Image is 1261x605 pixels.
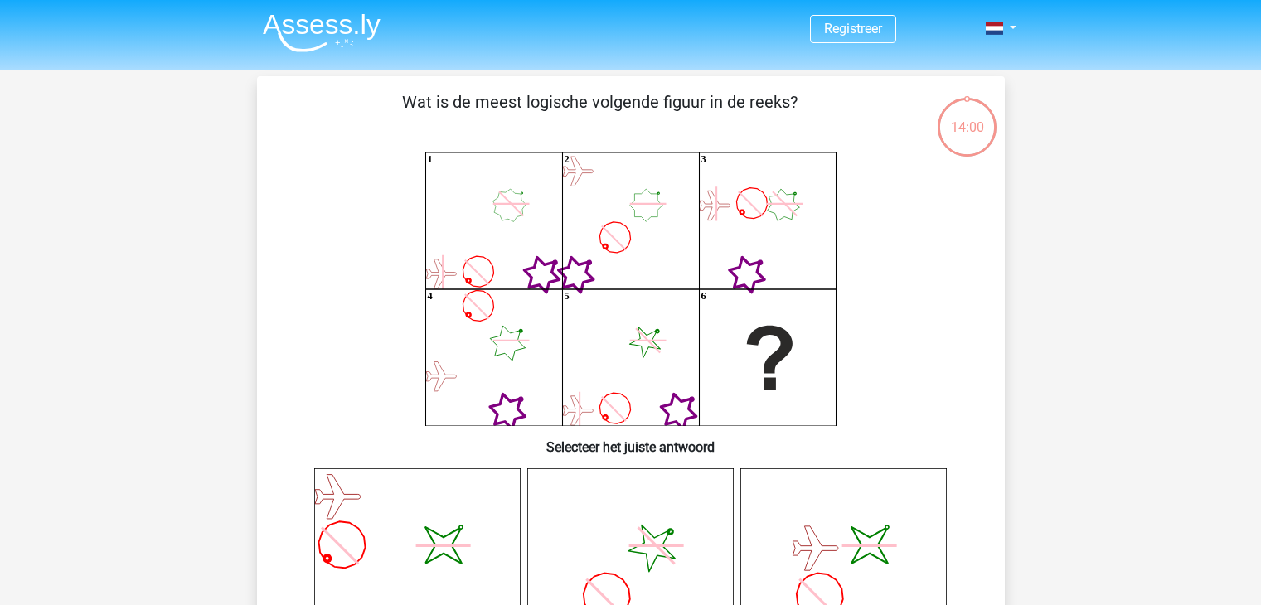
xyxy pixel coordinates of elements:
text: 6 [701,291,706,302]
a: Registreer [824,21,882,36]
text: 4 [427,291,432,302]
div: 14:00 [936,96,998,138]
text: 3 [701,154,706,166]
text: 2 [564,154,569,166]
text: 1 [427,154,432,166]
img: Assessly [263,13,381,52]
h6: Selecteer het juiste antwoord [284,426,978,455]
p: Wat is de meest logische volgende figuur in de reeks? [284,90,916,139]
text: 5 [564,291,569,302]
